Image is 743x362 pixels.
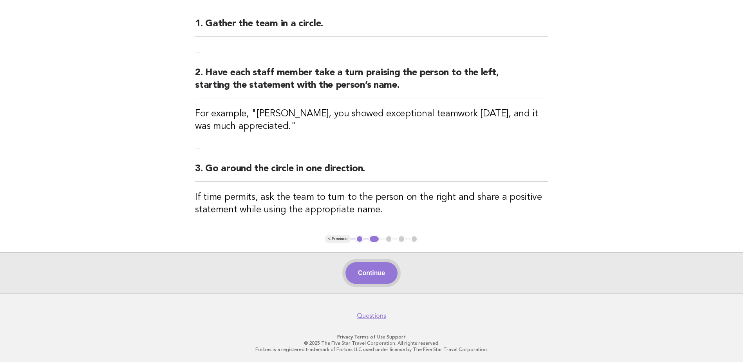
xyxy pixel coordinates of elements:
[195,67,548,98] h2: 2. Have each staff member take a turn praising the person to the left, starting the statement wit...
[195,163,548,182] h2: 3. Go around the circle in one direction.
[345,262,398,284] button: Continue
[356,235,363,243] button: 1
[195,46,548,57] p: --
[195,108,548,133] h3: For example, "[PERSON_NAME], you showed exceptional teamwork [DATE], and it was much appreciated."
[369,235,380,243] button: 2
[357,312,386,320] a: Questions
[132,334,611,340] p: · ·
[195,18,548,37] h2: 1. Gather the team in a circle.
[132,340,611,346] p: © 2025 The Five Star Travel Corporation. All rights reserved.
[132,346,611,353] p: Forbes is a registered trademark of Forbes LLC used under license by The Five Star Travel Corpora...
[195,142,548,153] p: --
[325,235,351,243] button: < Previous
[387,334,406,340] a: Support
[337,334,353,340] a: Privacy
[354,334,385,340] a: Terms of Use
[195,191,548,216] h3: If time permits, ask the team to turn to the person on the right and share a positive statement w...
